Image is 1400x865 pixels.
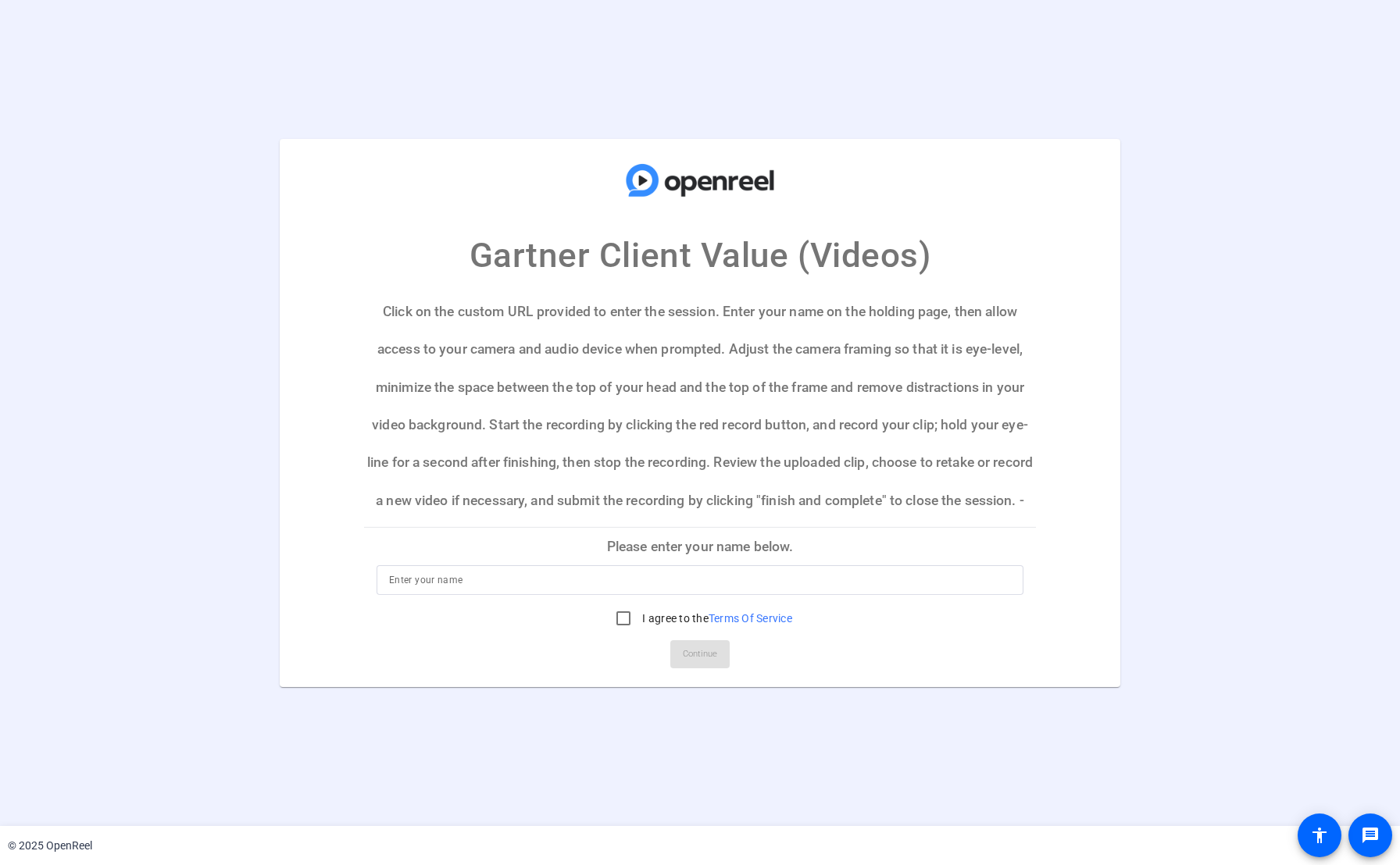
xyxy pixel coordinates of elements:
p: Please enter your name below. [364,528,1036,565]
mat-icon: accessibility [1310,826,1329,845]
label: I agree to the [639,610,792,626]
img: company-logo [622,155,778,206]
input: Enter your name [389,571,1011,589]
a: Terms Of Service [709,612,792,625]
div: © 2025 OpenReel [8,838,92,854]
p: Click on the custom URL provided to enter the session. Enter your name on the holding page, then ... [364,293,1036,527]
mat-icon: message [1361,826,1380,845]
p: Gartner Client Value (Videos) [470,230,931,281]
